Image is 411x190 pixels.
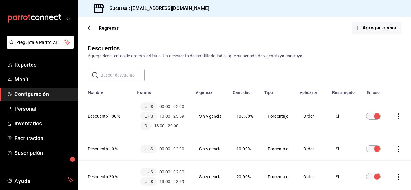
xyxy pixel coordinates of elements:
[14,75,73,83] span: Menú
[159,169,184,175] span: 00:00 - 02:00
[261,95,296,137] td: Porcentaje
[395,146,401,152] button: actions
[140,177,157,186] span: L - S
[395,174,401,180] button: actions
[140,112,157,120] span: L - S
[236,146,251,151] span: 10.00%
[16,39,65,46] span: Pregunta a Parrot AI
[159,104,184,110] span: 00:00 - 02:00
[159,113,184,119] span: 13:00 - 23:59
[88,53,401,59] div: Agrega descuentos de orden y artículo. Un descuento deshabilitado indica que su periodo de vigenc...
[159,146,184,152] span: 00:00 - 02:00
[192,86,229,95] th: Vigencia
[88,44,120,53] div: Descuentos
[229,86,261,95] th: Cantidad
[395,113,401,119] button: actions
[140,168,157,176] span: L - S
[14,149,73,157] span: Suscripción
[99,25,119,31] span: Regresar
[14,61,73,69] span: Reportes
[329,137,359,161] td: Si
[261,86,296,95] th: Tipo
[140,122,151,130] span: D
[359,86,388,95] th: En uso
[192,95,229,137] td: Sin vigencia
[88,25,119,31] button: Regresar
[329,95,359,137] td: Si
[236,114,253,119] span: 100.00%
[14,119,73,128] span: Inventarios
[192,137,229,161] td: Sin vigencia
[100,69,145,81] input: Buscar descuento
[236,174,251,179] span: 20.00%
[14,90,73,98] span: Configuración
[296,86,329,95] th: Aplicar a
[296,95,329,137] td: Orden
[261,137,296,161] td: Porcentaje
[14,105,73,113] span: Personal
[329,86,359,95] th: Restringido
[4,44,74,50] a: Pregunta a Parrot AI
[352,22,401,34] button: Agregar opción
[105,5,209,12] h3: Sucursal: [EMAIL_ADDRESS][DOMAIN_NAME]
[78,95,133,137] th: Descuento 100 %
[140,102,157,111] span: L - S
[66,16,71,20] button: open_drawer_menu
[159,179,184,185] span: 13:00 - 23:59
[14,176,65,184] span: Ayuda
[7,36,74,49] button: Pregunta a Parrot AI
[296,137,329,161] td: Orden
[140,145,157,153] span: L - S
[133,86,192,95] th: Horario
[78,137,133,161] th: Descuento 10 %
[14,134,73,142] span: Facturación
[154,123,179,129] span: 13:00 - 20:00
